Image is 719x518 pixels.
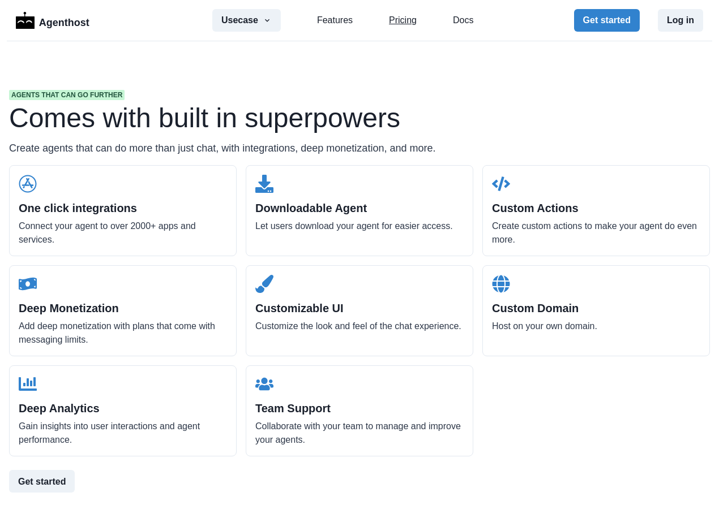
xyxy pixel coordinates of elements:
p: Create agents that can do more than just chat, with integrations, deep monetization, and more. [9,141,710,156]
a: Features [317,14,353,27]
p: Customize the look and feel of the chat experience. [255,320,464,333]
span: Agents that can go further [9,90,125,100]
h1: Comes with built in superpowers [9,105,710,132]
button: Get started [574,9,640,32]
p: Agenthost [39,11,89,31]
p: Let users download your agent for easier access. [255,219,464,233]
a: Pricing [389,14,417,27]
p: Gain insights into user interactions and agent performance. [19,420,227,447]
p: Host on your own domain. [492,320,700,333]
h2: Deep Monetization [19,301,227,315]
p: Create custom actions to make your agent do even more. [492,219,700,247]
p: Collaborate with your team to manage and improve your agents. [255,420,464,447]
h2: Custom Domain [492,301,700,315]
button: Usecase [212,9,281,32]
h2: One click integrations [19,201,227,215]
button: Get started [9,470,75,493]
h2: Team Support [255,402,464,415]
p: Add deep monetization with plans that come with messaging limits. [19,320,227,347]
h2: Custom Actions [492,201,700,215]
img: Logo [16,12,35,29]
h2: Customizable UI [255,301,464,315]
h2: Deep Analytics [19,402,227,415]
a: Get started [9,470,710,493]
a: LogoAgenthost [16,11,89,31]
h2: Downloadable Agent [255,201,464,215]
button: Log in [658,9,703,32]
a: Docs [453,14,473,27]
p: Connect your agent to over 2000+ apps and services. [19,219,227,247]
